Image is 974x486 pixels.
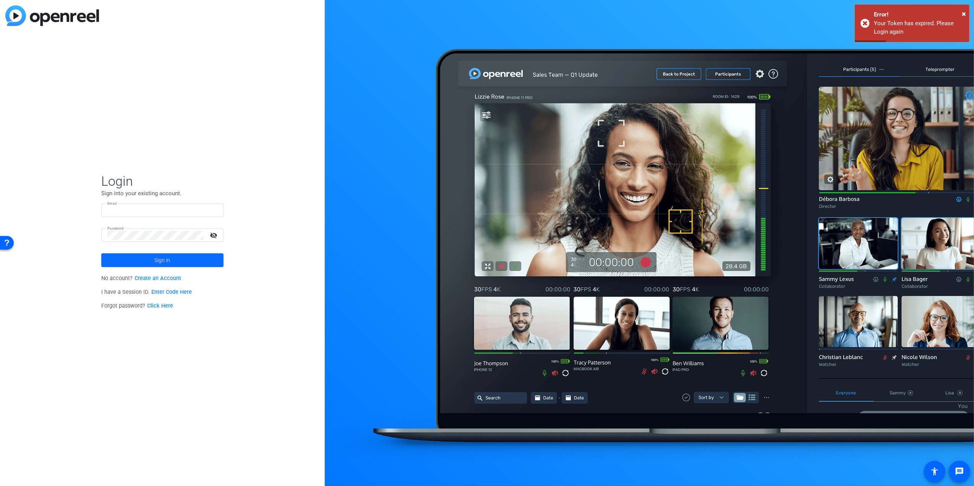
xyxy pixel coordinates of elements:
[107,206,217,215] input: Enter Email Address
[154,251,170,270] span: Sign in
[101,189,224,198] p: Sign into your existing account.
[101,289,192,295] span: I have a Session ID.
[101,173,224,189] span: Login
[962,8,966,19] button: Close
[930,467,939,476] mat-icon: accessibility
[962,9,966,18] span: ×
[874,19,964,36] div: Your Token has expired. Please Login again
[107,202,117,206] mat-label: Email
[151,289,192,295] a: Enter Code Here
[135,275,181,282] a: Create an Account
[147,303,173,309] a: Click Here
[5,5,99,26] img: blue-gradient.svg
[874,10,964,19] div: Error!
[107,227,124,231] mat-label: Password
[955,467,964,476] mat-icon: message
[101,253,224,267] button: Sign in
[101,275,181,282] span: No account?
[205,230,224,241] mat-icon: visibility_off
[101,303,173,309] span: Forgot password?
